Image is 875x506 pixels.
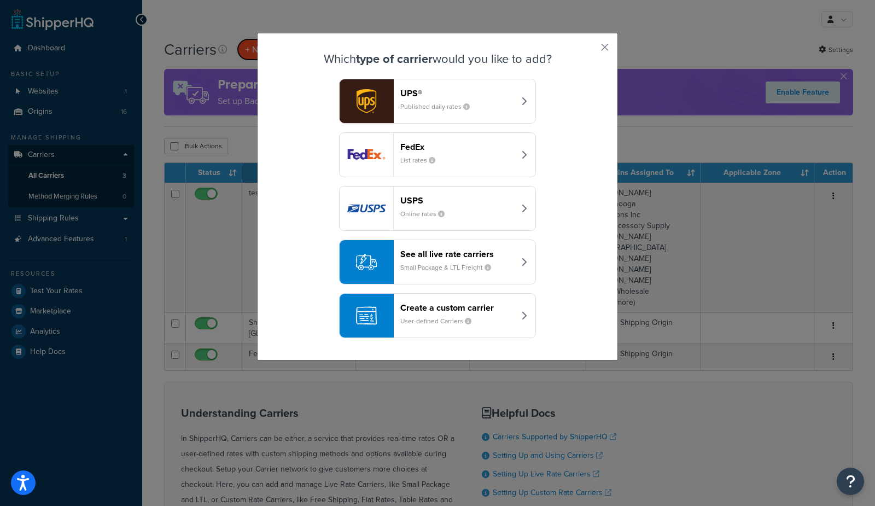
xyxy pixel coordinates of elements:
[339,240,536,284] button: See all live rate carriersSmall Package & LTL Freight
[837,468,864,495] button: Open Resource Center
[400,155,444,165] small: List rates
[400,102,479,112] small: Published daily rates
[339,186,536,231] button: usps logoUSPSOnline rates
[400,303,515,313] header: Create a custom carrier
[356,305,377,326] img: icon-carrier-custom-c93b8a24.svg
[400,209,453,219] small: Online rates
[339,79,536,124] button: ups logoUPS®Published daily rates
[340,133,393,177] img: fedEx logo
[339,293,536,338] button: Create a custom carrierUser-defined Carriers
[285,53,590,66] h3: Which would you like to add?
[339,132,536,177] button: fedEx logoFedExList rates
[400,142,515,152] header: FedEx
[400,263,500,272] small: Small Package & LTL Freight
[400,88,515,98] header: UPS®
[356,50,433,68] strong: type of carrier
[340,187,393,230] img: usps logo
[340,79,393,123] img: ups logo
[400,195,515,206] header: USPS
[356,252,377,272] img: icon-carrier-liverate-becf4550.svg
[400,249,515,259] header: See all live rate carriers
[400,316,480,326] small: User-defined Carriers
